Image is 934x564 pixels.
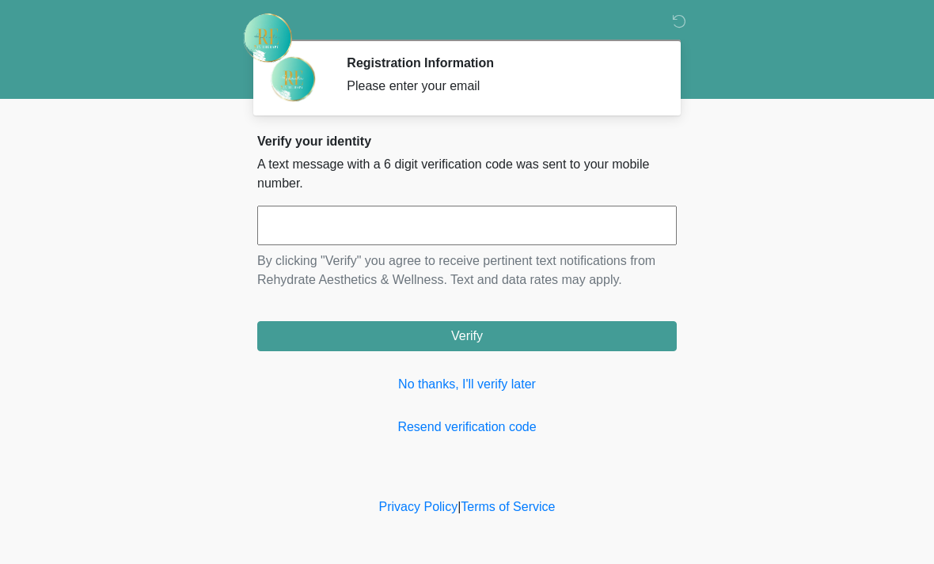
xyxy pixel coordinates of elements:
h2: Verify your identity [257,134,677,149]
button: Verify [257,321,677,351]
a: No thanks, I'll verify later [257,375,677,394]
p: By clicking "Verify" you agree to receive pertinent text notifications from Rehydrate Aesthetics ... [257,252,677,290]
a: Resend verification code [257,418,677,437]
div: Please enter your email [347,77,653,96]
p: A text message with a 6 digit verification code was sent to your mobile number. [257,155,677,193]
a: Privacy Policy [379,500,458,513]
img: Agent Avatar [269,55,317,103]
a: | [458,500,461,513]
a: Terms of Service [461,500,555,513]
img: Rehydrate Aesthetics & Wellness Logo [241,12,294,64]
